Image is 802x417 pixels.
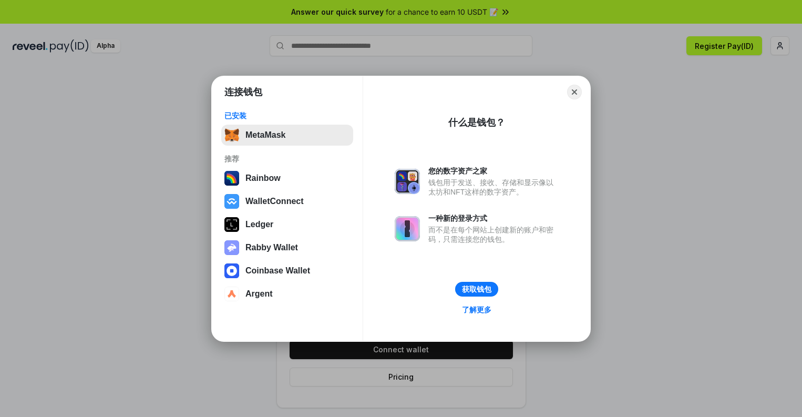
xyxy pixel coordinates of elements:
button: WalletConnect [221,191,353,212]
div: 了解更多 [462,305,491,314]
div: 已安装 [224,111,350,120]
img: svg+xml,%3Csvg%20xmlns%3D%22http%3A%2F%2Fwww.w3.org%2F2000%2Fsvg%22%20fill%3D%22none%22%20viewBox... [224,240,239,255]
div: 钱包用于发送、接收、存储和显示像以太坊和NFT这样的数字资产。 [428,178,559,197]
div: Coinbase Wallet [245,266,310,276]
button: Coinbase Wallet [221,260,353,281]
img: svg+xml,%3Csvg%20xmlns%3D%22http%3A%2F%2Fwww.w3.org%2F2000%2Fsvg%22%20fill%3D%22none%22%20viewBox... [395,169,420,194]
button: Argent [221,283,353,304]
button: Rabby Wallet [221,237,353,258]
button: Close [567,85,582,99]
div: Rainbow [245,174,281,183]
button: 获取钱包 [455,282,498,297]
div: Argent [245,289,273,299]
img: svg+xml,%3Csvg%20fill%3D%22none%22%20height%3D%2233%22%20viewBox%3D%220%200%2035%2033%22%20width%... [224,128,239,143]
button: Ledger [221,214,353,235]
div: 而不是在每个网站上创建新的账户和密码，只需连接您的钱包。 [428,225,559,244]
img: svg+xml,%3Csvg%20width%3D%2228%22%20height%3D%2228%22%20viewBox%3D%220%200%2028%2028%22%20fill%3D... [224,263,239,278]
div: Rabby Wallet [245,243,298,252]
a: 了解更多 [456,303,498,317]
img: svg+xml,%3Csvg%20width%3D%22120%22%20height%3D%22120%22%20viewBox%3D%220%200%20120%20120%22%20fil... [224,171,239,186]
div: Ledger [245,220,273,229]
img: svg+xml,%3Csvg%20xmlns%3D%22http%3A%2F%2Fwww.w3.org%2F2000%2Fsvg%22%20fill%3D%22none%22%20viewBox... [395,216,420,241]
div: 一种新的登录方式 [428,213,559,223]
div: 推荐 [224,154,350,164]
div: 获取钱包 [462,284,491,294]
img: svg+xml,%3Csvg%20xmlns%3D%22http%3A%2F%2Fwww.w3.org%2F2000%2Fsvg%22%20width%3D%2228%22%20height%3... [224,217,239,232]
img: svg+xml,%3Csvg%20width%3D%2228%22%20height%3D%2228%22%20viewBox%3D%220%200%2028%2028%22%20fill%3D... [224,194,239,209]
button: Rainbow [221,168,353,189]
div: MetaMask [245,130,285,140]
h1: 连接钱包 [224,86,262,98]
div: 您的数字资产之家 [428,166,559,176]
button: MetaMask [221,125,353,146]
img: svg+xml,%3Csvg%20width%3D%2228%22%20height%3D%2228%22%20viewBox%3D%220%200%2028%2028%22%20fill%3D... [224,287,239,301]
div: WalletConnect [245,197,304,206]
div: 什么是钱包？ [448,116,505,129]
